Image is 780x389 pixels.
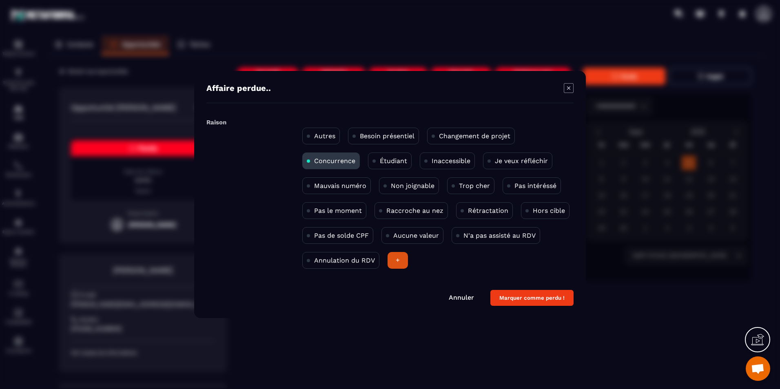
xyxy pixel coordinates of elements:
button: Marquer comme perdu ! [490,290,574,306]
p: Non joignable [391,182,434,190]
p: Autres [314,132,335,140]
p: Concurrence [314,157,355,165]
div: + [388,252,408,269]
p: Pas de solde CPF [314,232,369,239]
p: Pas le moment [314,207,362,214]
p: Trop cher [459,182,490,190]
p: Changement de projet [439,132,510,140]
a: Ouvrir le chat [746,356,770,381]
p: N'a pas assisté au RDV [463,232,536,239]
a: Annuler [449,294,474,301]
p: Hors cible [533,207,565,214]
p: Étudiant [380,157,407,165]
p: Rétractation [468,207,508,214]
p: Annulation du RDV [314,256,375,264]
p: Raccroche au nez [386,207,443,214]
p: Je veux réfléchir [495,157,548,165]
p: Besoin présentiel [360,132,414,140]
p: Aucune valeur [393,232,439,239]
p: Inaccessible [432,157,470,165]
label: Raison [206,119,226,126]
h4: Affaire perdue.. [206,83,271,95]
p: Mauvais numéro [314,182,366,190]
p: Pas intéréssé [514,182,556,190]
